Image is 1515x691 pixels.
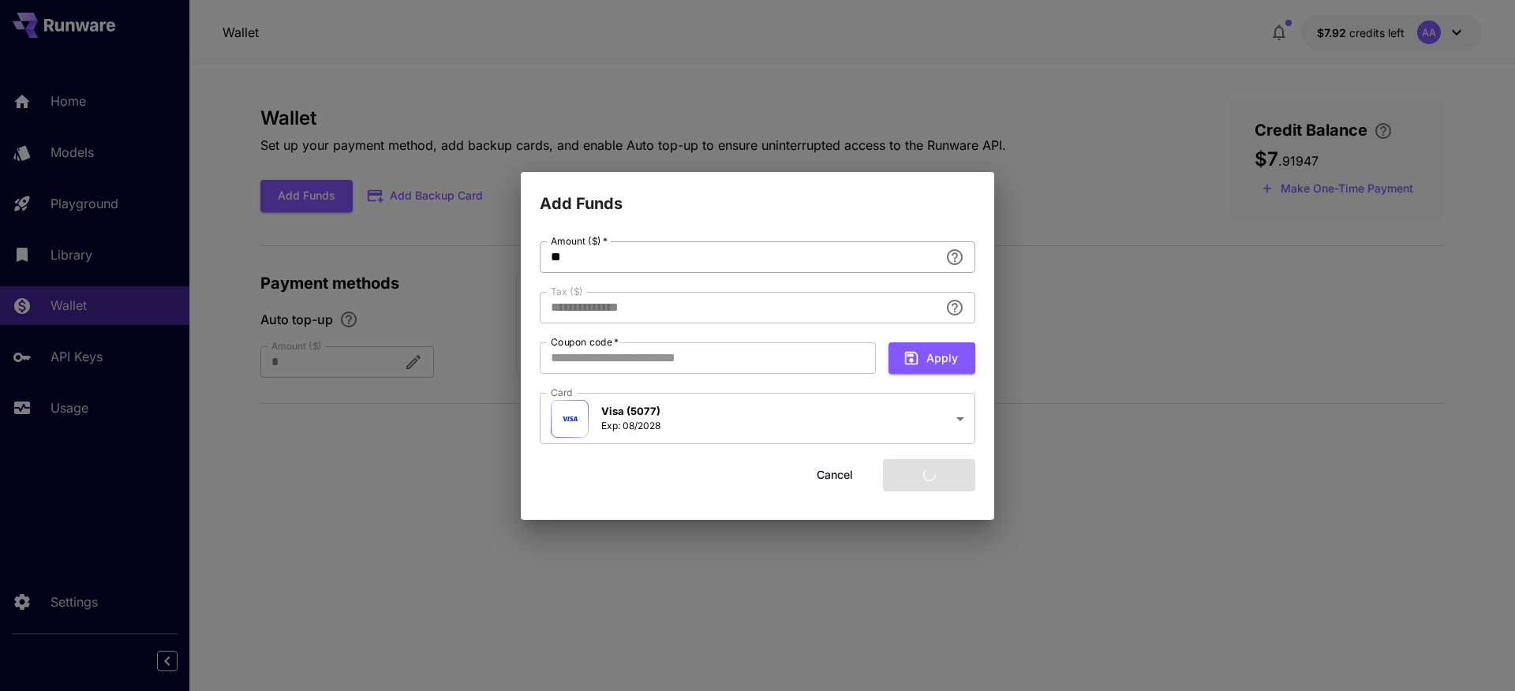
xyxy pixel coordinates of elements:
[1436,615,1515,691] iframe: Chat Widget
[521,172,994,216] h2: Add Funds
[551,285,583,298] label: Tax ($)
[601,404,660,420] p: Visa (5077)
[1436,615,1515,691] div: Widget de chat
[551,335,619,349] label: Coupon code
[551,386,573,399] label: Card
[551,234,608,248] label: Amount ($)
[888,342,975,375] button: Apply
[601,419,660,433] p: Exp: 08/2028
[799,459,870,491] button: Cancel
